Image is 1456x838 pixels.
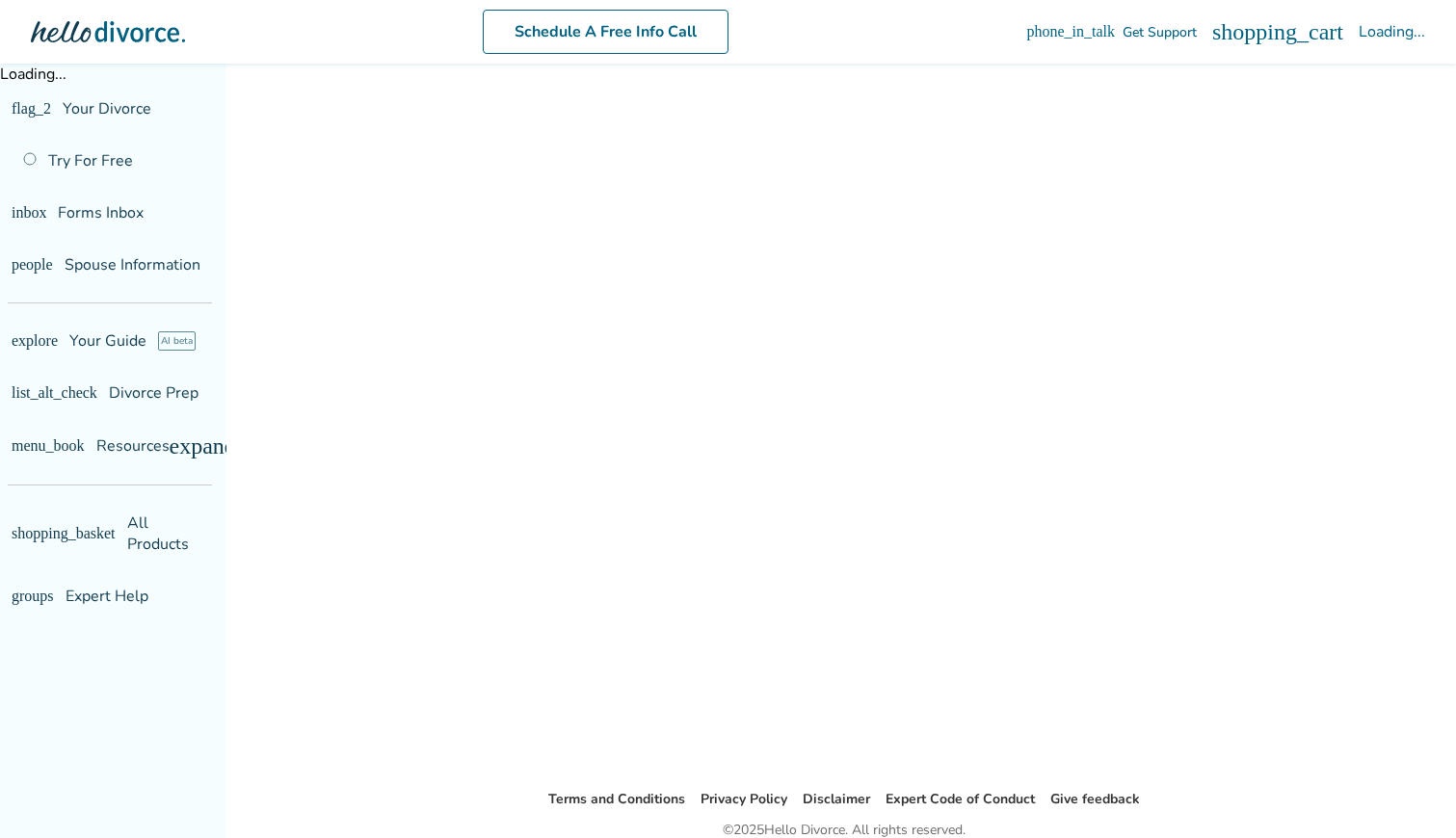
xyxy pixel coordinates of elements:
span: shopping_basket [12,515,27,531]
a: Privacy Policy [701,790,787,808]
li: Give feedback [1050,788,1140,811]
span: expand_more [177,434,200,458]
span: AI beta [127,331,165,351]
a: phone_in_talkGet Support [1207,23,1305,41]
span: list_alt_check [12,385,27,401]
span: groups [12,567,27,583]
a: Expert Code of Conduct [886,790,1035,808]
li: Disclaimer [803,788,870,811]
span: phone_in_talk [1207,24,1223,39]
span: people [12,257,27,273]
span: flag_2 [12,101,27,117]
span: menu_book [12,438,27,454]
a: Schedule A Free Info Call [573,10,819,54]
span: explore [12,333,27,349]
div: Loading... [1359,21,1425,42]
span: Resources [12,435,112,457]
span: Forms Inbox [39,202,124,223]
a: Terms and Conditions [548,790,685,808]
span: shopping_cart [1320,20,1343,43]
span: Get Support [1231,23,1305,41]
span: inbox [12,205,27,221]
